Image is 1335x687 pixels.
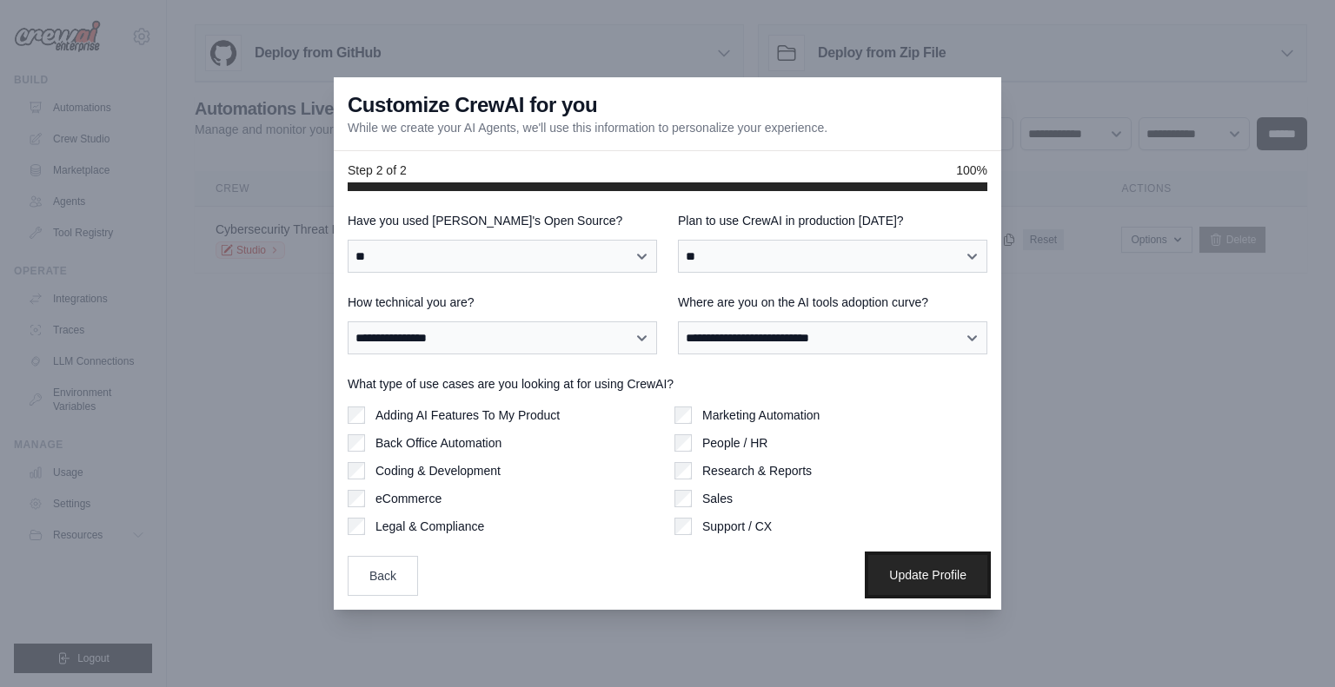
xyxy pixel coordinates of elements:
label: Back Office Automation [375,434,501,452]
iframe: Chat Widget [1248,604,1335,687]
label: Plan to use CrewAI in production [DATE]? [678,212,987,229]
label: Marketing Automation [702,406,820,424]
label: Support / CX [702,518,772,535]
p: While we create your AI Agents, we'll use this information to personalize your experience. [348,119,827,136]
span: Step 2 of 2 [348,162,407,179]
label: Adding AI Features To My Product [375,406,560,424]
label: People / HR [702,434,767,452]
h3: Customize CrewAI for you [348,91,597,119]
label: eCommerce [375,490,442,507]
label: Coding & Development [375,462,501,479]
label: Have you used [PERSON_NAME]'s Open Source? [348,212,657,229]
label: Research & Reports [702,462,812,479]
label: Sales [702,490,733,507]
label: Legal & Compliance [375,518,484,535]
label: How technical you are? [348,294,657,311]
button: Update Profile [868,555,987,595]
span: 100% [956,162,987,179]
button: Back [348,556,418,596]
label: Where are you on the AI tools adoption curve? [678,294,987,311]
label: What type of use cases are you looking at for using CrewAI? [348,375,987,393]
